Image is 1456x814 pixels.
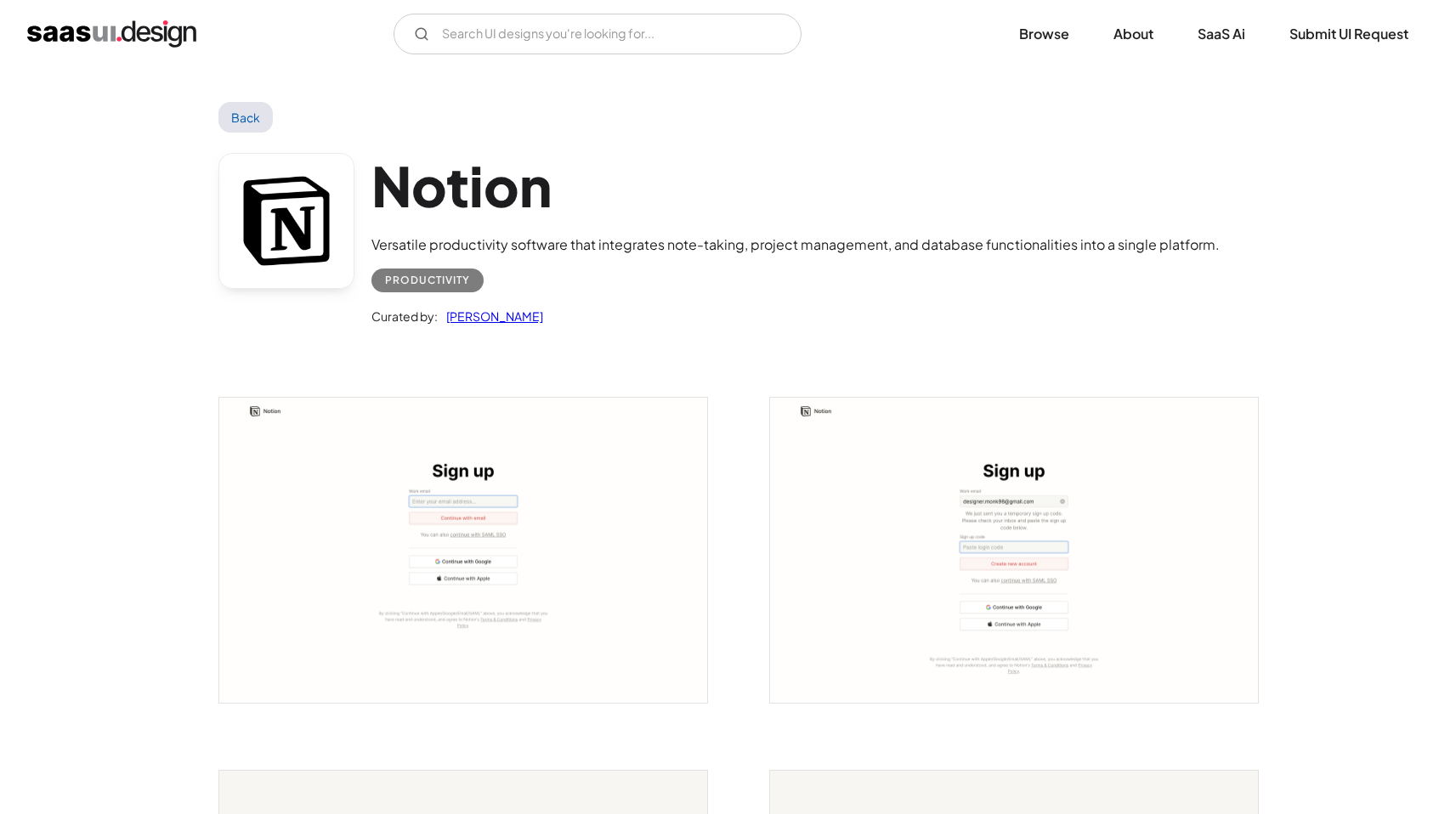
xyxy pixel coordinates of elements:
a: [PERSON_NAME] [438,306,543,326]
a: Browse [999,15,1090,53]
a: SaaS Ai [1177,15,1266,53]
a: Back [218,102,274,133]
a: open lightbox [219,398,707,703]
img: 642268ecbac8187ba903f084_Notion%20-%20Sign%20Up%20Screen.png [219,398,707,703]
input: Search UI designs you're looking for... [394,14,802,54]
form: Email Form [394,14,802,54]
div: Productivity [385,270,470,291]
img: 642268fe158ee025ca6d1a5a_Notion%20-%20Confirmation%20Code%20Screen.png [770,398,1258,703]
div: Versatile productivity software that integrates note-taking, project management, and database fun... [371,235,1220,255]
div: Curated by: [371,306,438,326]
h1: Notion [371,153,1220,218]
a: open lightbox [770,398,1258,703]
a: home [27,20,196,48]
a: Submit UI Request [1269,15,1429,53]
a: About [1093,15,1174,53]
